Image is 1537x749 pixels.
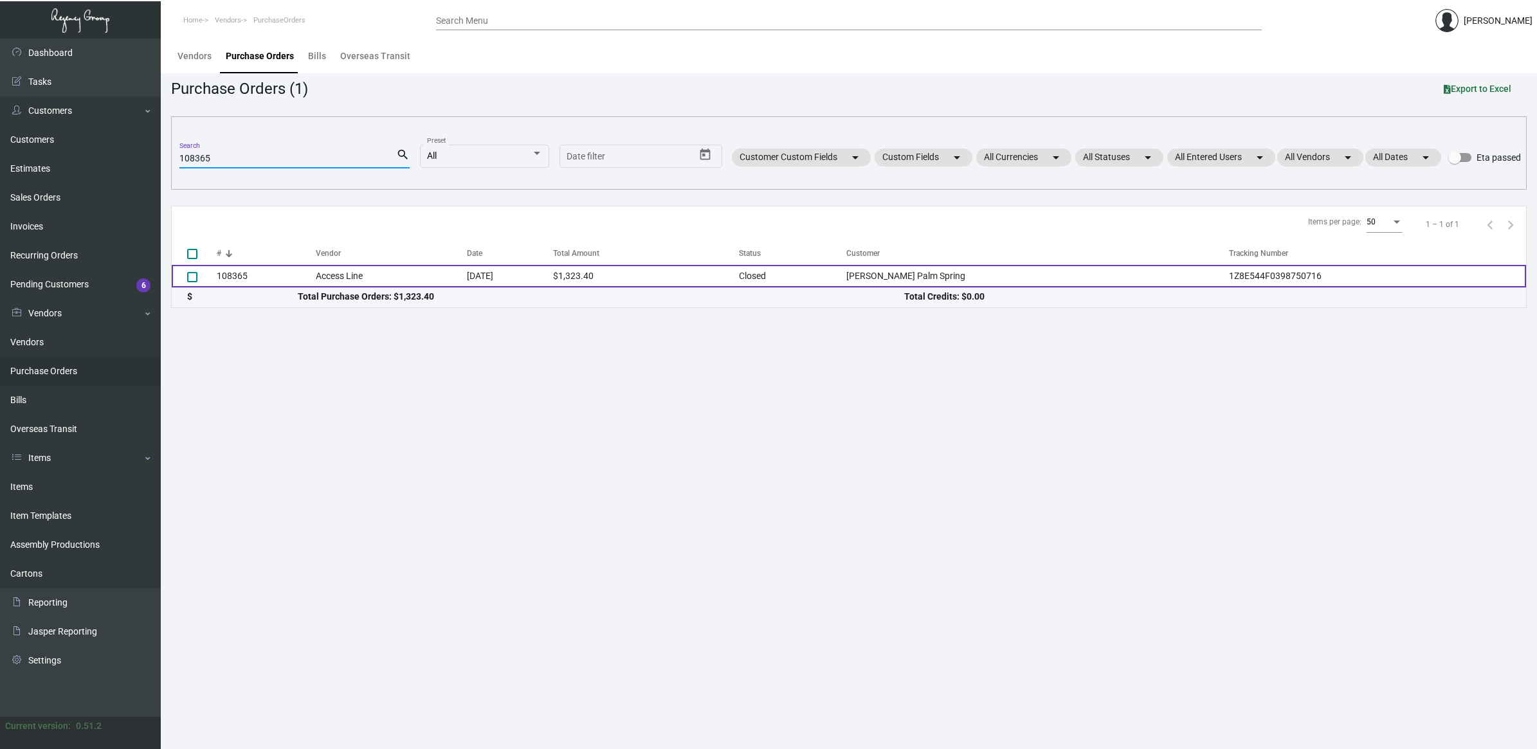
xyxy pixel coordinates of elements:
[848,150,863,165] mat-icon: arrow_drop_down
[298,290,904,303] div: Total Purchase Orders: $1,323.40
[1048,150,1064,165] mat-icon: arrow_drop_down
[467,248,482,259] div: Date
[467,248,554,259] div: Date
[1367,218,1403,227] mat-select: Items per page:
[846,248,880,259] div: Customer
[217,248,316,259] div: #
[1418,150,1433,165] mat-icon: arrow_drop_down
[215,16,241,24] span: Vendors
[316,265,466,287] td: Access Line
[1229,248,1288,259] div: Tracking Number
[1167,149,1275,167] mat-chip: All Entered Users
[1308,216,1361,228] div: Items per page:
[340,50,410,63] div: Overseas Transit
[187,290,298,303] div: $
[217,265,316,287] td: 108365
[1340,150,1356,165] mat-icon: arrow_drop_down
[567,152,606,162] input: Start date
[1500,214,1521,235] button: Next page
[617,152,679,162] input: End date
[1426,219,1459,230] div: 1 – 1 of 1
[253,16,305,24] span: PurchaseOrders
[1367,217,1376,226] span: 50
[76,719,102,733] div: 0.51.2
[846,265,1228,287] td: [PERSON_NAME] Palm Spring
[949,150,965,165] mat-icon: arrow_drop_down
[171,77,308,100] div: Purchase Orders (1)
[1277,149,1363,167] mat-chip: All Vendors
[316,248,341,259] div: Vendor
[1435,9,1459,32] img: admin@bootstrapmaster.com
[396,147,410,163] mat-icon: search
[316,248,466,259] div: Vendor
[183,16,203,24] span: Home
[553,248,739,259] div: Total Amount
[177,50,212,63] div: Vendors
[739,248,846,259] div: Status
[739,265,846,287] td: Closed
[1365,149,1441,167] mat-chip: All Dates
[695,145,716,165] button: Open calendar
[976,149,1071,167] mat-chip: All Currencies
[1477,150,1521,165] span: Eta passed
[846,248,1228,259] div: Customer
[1252,150,1268,165] mat-icon: arrow_drop_down
[1075,149,1163,167] mat-chip: All Statuses
[1464,14,1532,28] div: [PERSON_NAME]
[5,719,71,733] div: Current version:
[217,248,221,259] div: #
[308,50,326,63] div: Bills
[226,50,294,63] div: Purchase Orders
[467,265,554,287] td: [DATE]
[553,265,739,287] td: $1,323.40
[739,248,761,259] div: Status
[1229,248,1526,259] div: Tracking Number
[1140,150,1156,165] mat-icon: arrow_drop_down
[904,290,1511,303] div: Total Credits: $0.00
[1480,214,1500,235] button: Previous page
[1433,77,1522,100] button: Export to Excel
[732,149,871,167] mat-chip: Customer Custom Fields
[1444,84,1511,94] span: Export to Excel
[1229,265,1526,287] td: 1Z8E544F0398750716
[875,149,972,167] mat-chip: Custom Fields
[553,248,599,259] div: Total Amount
[427,150,437,161] span: All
